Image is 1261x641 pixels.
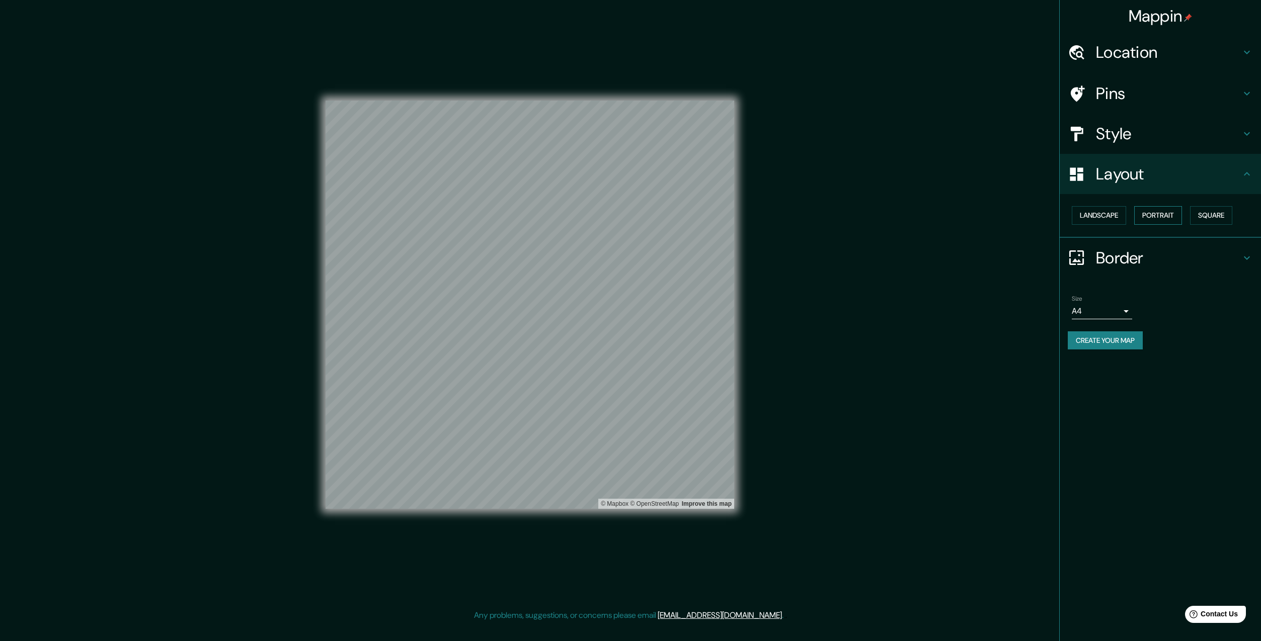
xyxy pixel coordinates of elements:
[658,610,782,620] a: [EMAIL_ADDRESS][DOMAIN_NAME]
[1096,164,1241,184] h4: Layout
[1060,238,1261,278] div: Border
[1190,206,1232,225] button: Square
[1060,73,1261,114] div: Pins
[326,101,734,509] canvas: Map
[1060,32,1261,72] div: Location
[682,500,732,507] a: Map feedback
[630,500,679,507] a: OpenStreetMap
[1072,294,1082,303] label: Size
[601,500,628,507] a: Mapbox
[1060,154,1261,194] div: Layout
[474,609,783,621] p: Any problems, suggestions, or concerns please email .
[1096,83,1241,104] h4: Pins
[1096,248,1241,268] h4: Border
[783,609,785,621] div: .
[1171,602,1250,630] iframe: Help widget launcher
[1060,114,1261,154] div: Style
[1068,331,1143,350] button: Create your map
[1096,42,1241,62] h4: Location
[1129,6,1193,26] h4: Mappin
[1072,206,1126,225] button: Landscape
[1184,14,1192,22] img: pin-icon.png
[785,609,787,621] div: .
[1096,124,1241,144] h4: Style
[1072,303,1132,319] div: A4
[1134,206,1182,225] button: Portrait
